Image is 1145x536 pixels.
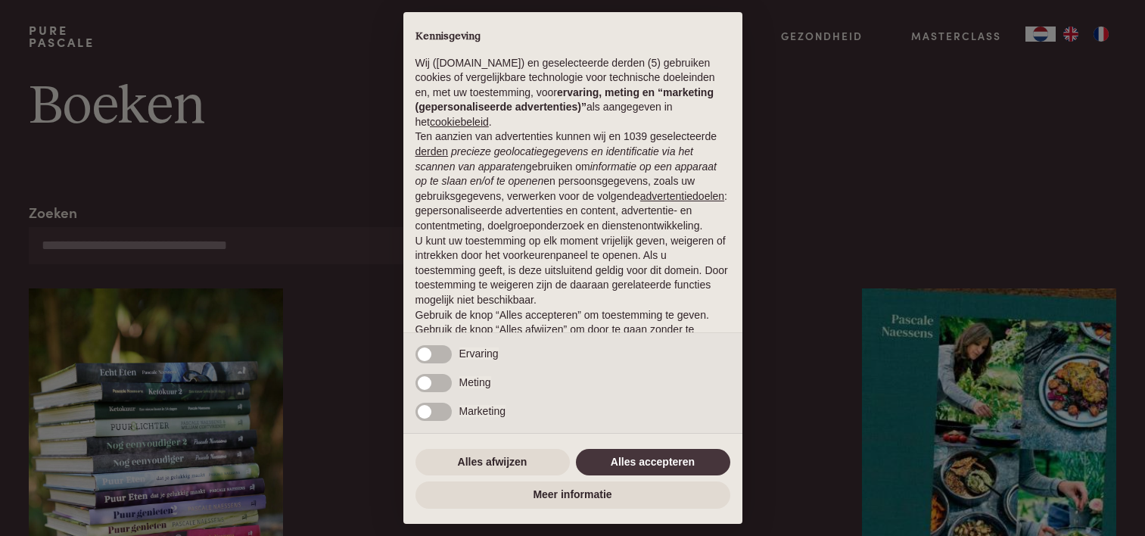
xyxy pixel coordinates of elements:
button: Alles afwijzen [415,449,570,476]
button: Meer informatie [415,481,730,509]
button: Alles accepteren [576,449,730,476]
span: Marketing [459,405,506,417]
button: advertentiedoelen [640,189,724,204]
p: U kunt uw toestemming op elk moment vrijelijk geven, weigeren of intrekken door het voorkeurenpan... [415,234,730,308]
p: Wij ([DOMAIN_NAME]) en geselecteerde derden (5) gebruiken cookies of vergelijkbare technologie vo... [415,56,730,130]
span: Meting [459,376,491,388]
em: precieze geolocatiegegevens en identificatie via het scannen van apparaten [415,145,693,173]
h2: Kennisgeving [415,30,730,44]
button: derden [415,145,449,160]
em: informatie op een apparaat op te slaan en/of te openen [415,160,717,188]
p: Gebruik de knop “Alles accepteren” om toestemming te geven. Gebruik de knop “Alles afwijzen” om d... [415,308,730,353]
span: Ervaring [459,347,499,360]
a: cookiebeleid [430,116,489,128]
p: Ten aanzien van advertenties kunnen wij en 1039 geselecteerde gebruiken om en persoonsgegevens, z... [415,129,730,233]
strong: ervaring, meting en “marketing (gepersonaliseerde advertenties)” [415,86,714,114]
